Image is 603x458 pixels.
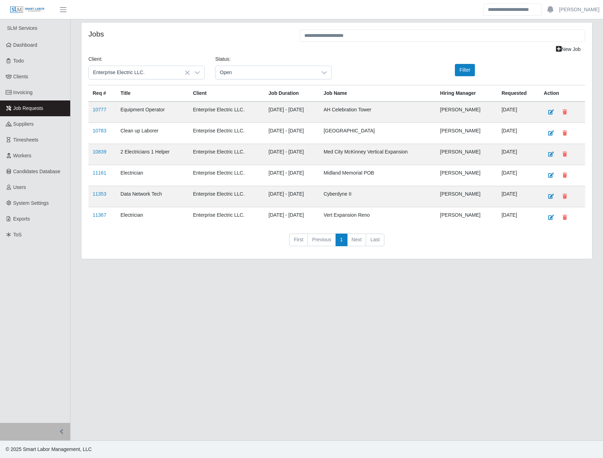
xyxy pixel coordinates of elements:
[189,123,264,144] td: Enterprise Electric LLC.
[116,186,189,207] td: Data Network Tech
[559,6,599,13] a: [PERSON_NAME]
[497,85,539,102] th: Requested
[436,144,497,165] td: [PERSON_NAME]
[189,165,264,186] td: Enterprise Electric LLC.
[93,128,106,133] a: 10783
[13,105,44,111] span: Job Requests
[116,85,189,102] th: Title
[7,25,37,31] span: SLM Services
[551,43,585,55] a: New Job
[89,66,190,79] span: Enterprise Electric LLC.
[319,123,436,144] td: [GEOGRAPHIC_DATA]
[497,123,539,144] td: [DATE]
[189,207,264,228] td: Enterprise Electric LLC.
[436,123,497,144] td: [PERSON_NAME]
[13,153,32,158] span: Workers
[116,165,189,186] td: Electrician
[264,207,319,228] td: [DATE] - [DATE]
[319,186,436,207] td: Cyberdyne II
[436,85,497,102] th: Hiring Manager
[539,85,585,102] th: Action
[13,58,24,64] span: Todo
[319,102,436,123] td: AH Celebration Tower
[497,186,539,207] td: [DATE]
[436,102,497,123] td: [PERSON_NAME]
[10,6,45,14] img: SLM Logo
[264,165,319,186] td: [DATE] - [DATE]
[497,144,539,165] td: [DATE]
[13,232,22,237] span: ToS
[264,186,319,207] td: [DATE] - [DATE]
[264,123,319,144] td: [DATE] - [DATE]
[93,107,106,112] a: 10777
[88,85,116,102] th: Req #
[13,169,61,174] span: Candidates Database
[497,207,539,228] td: [DATE]
[455,64,475,76] button: Filter
[13,137,39,143] span: Timesheets
[216,66,317,79] span: Open
[319,207,436,228] td: Vert Expansion Reno
[13,74,28,79] span: Clients
[189,102,264,123] td: Enterprise Electric LLC.
[93,191,106,197] a: 11353
[13,121,34,127] span: Suppliers
[497,165,539,186] td: [DATE]
[264,102,319,123] td: [DATE] - [DATE]
[88,30,289,38] h4: Jobs
[88,234,585,252] nav: pagination
[436,165,497,186] td: [PERSON_NAME]
[483,4,542,16] input: Search
[189,186,264,207] td: Enterprise Electric LLC.
[6,446,92,452] span: © 2025 Smart Labor Management, LLC
[264,144,319,165] td: [DATE] - [DATE]
[116,207,189,228] td: Electrician
[336,234,347,246] a: 1
[189,85,264,102] th: Client
[93,212,106,218] a: 11367
[319,85,436,102] th: Job Name
[319,144,436,165] td: Med City McKinney Vertical Expansion
[13,200,49,206] span: System Settings
[116,102,189,123] td: Equipment Operator
[13,216,30,222] span: Exports
[13,42,38,48] span: Dashboard
[436,186,497,207] td: [PERSON_NAME]
[497,102,539,123] td: [DATE]
[215,55,231,63] label: Status:
[13,90,33,95] span: Invoicing
[189,144,264,165] td: Enterprise Electric LLC.
[319,165,436,186] td: Midland Memorial POB
[93,170,106,176] a: 11161
[13,184,26,190] span: Users
[88,55,102,63] label: Client:
[436,207,497,228] td: [PERSON_NAME]
[93,149,106,155] a: 10839
[116,123,189,144] td: Clean up Laborer
[264,85,319,102] th: Job Duration
[116,144,189,165] td: 2 Electricians 1 Helper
